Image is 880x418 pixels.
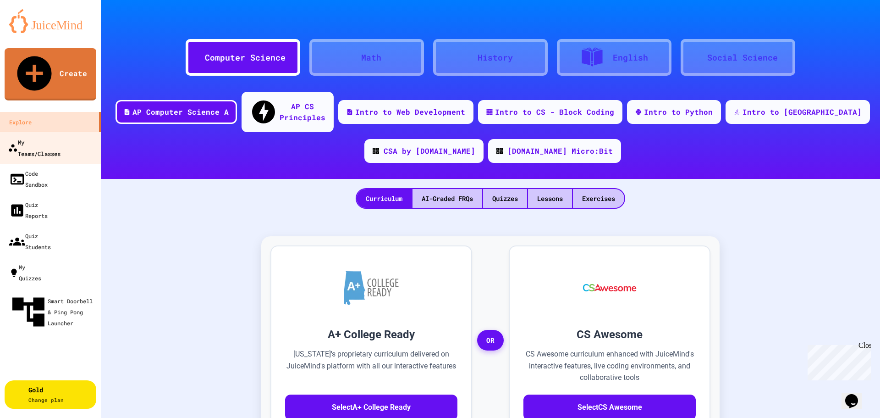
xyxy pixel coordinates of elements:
div: Gold [28,385,64,404]
iframe: chat widget [841,381,871,409]
div: Lessons [528,189,572,208]
img: CS Awesome [574,260,646,315]
div: English [613,51,648,64]
div: Smart Doorbell & Ping Pong Launcher [9,293,97,331]
img: A+ College Ready [344,271,399,305]
img: logo-orange.svg [9,9,92,33]
div: History [478,51,513,64]
div: Explore [9,117,32,128]
a: Create [5,48,96,100]
div: My Teams/Classes [8,136,60,159]
span: OR [477,330,504,351]
div: Exercises [573,189,624,208]
div: Chat with us now!Close [4,4,63,58]
button: GoldChange plan [5,380,96,409]
div: Intro to Python [644,106,713,117]
p: CS Awesome curriculum enhanced with JuiceMind's interactive features, live coding environments, a... [523,348,696,384]
div: CSA by [DOMAIN_NAME] [384,145,475,156]
h3: CS Awesome [523,326,696,343]
div: Curriculum [357,189,412,208]
div: Intro to Web Development [355,106,465,117]
p: [US_STATE]'s proprietary curriculum delivered on JuiceMind's platform with all our interactive fe... [285,348,457,384]
div: Quiz Reports [9,199,48,221]
div: My Quizzes [9,262,41,284]
div: AP CS Principles [280,101,325,123]
div: Intro to [GEOGRAPHIC_DATA] [742,106,862,117]
img: CODE_logo_RGB.png [496,148,503,154]
div: [DOMAIN_NAME] Micro:Bit [507,145,613,156]
div: Quiz Students [9,230,51,252]
div: Intro to CS - Block Coding [495,106,614,117]
img: CODE_logo_RGB.png [373,148,379,154]
div: AP Computer Science A [132,106,229,117]
div: Computer Science [205,51,286,64]
div: Code Sandbox [9,168,48,190]
div: AI-Graded FRQs [412,189,482,208]
div: Math [361,51,381,64]
div: Social Science [707,51,778,64]
div: Quizzes [483,189,527,208]
h3: A+ College Ready [285,326,457,343]
span: Change plan [28,396,64,403]
iframe: chat widget [804,341,871,380]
